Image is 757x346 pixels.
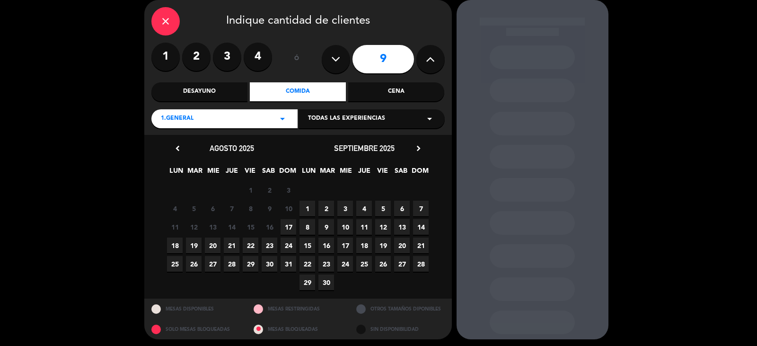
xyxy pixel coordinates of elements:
[262,238,277,253] span: 23
[299,219,315,235] span: 8
[173,143,183,153] i: chevron_left
[262,219,277,235] span: 16
[243,256,258,272] span: 29
[375,238,391,253] span: 19
[281,238,296,253] span: 24
[151,82,247,101] div: Desayuno
[151,43,180,71] label: 1
[338,165,353,181] span: MIE
[412,165,427,181] span: DOM
[319,165,335,181] span: MAR
[282,43,312,76] div: ó
[187,165,202,181] span: MAR
[186,238,202,253] span: 19
[250,82,346,101] div: Comida
[413,201,429,216] span: 7
[318,275,334,290] span: 30
[375,165,390,181] span: VIE
[151,7,445,35] div: Indique cantidad de clientes
[301,165,317,181] span: LUN
[160,16,171,27] i: close
[281,219,296,235] span: 17
[337,219,353,235] span: 10
[243,238,258,253] span: 22
[144,299,247,319] div: MESAS DISPONIBLES
[210,143,254,153] span: agosto 2025
[318,256,334,272] span: 23
[393,165,409,181] span: SAB
[224,219,239,235] span: 14
[299,201,315,216] span: 1
[262,201,277,216] span: 9
[375,256,391,272] span: 26
[224,238,239,253] span: 21
[375,219,391,235] span: 12
[246,299,349,319] div: MESAS RESTRINGIDAS
[182,43,211,71] label: 2
[337,238,353,253] span: 17
[261,165,276,181] span: SAB
[144,319,247,339] div: SOLO MESAS BLOQUEADAS
[167,238,183,253] span: 18
[299,256,315,272] span: 22
[205,201,220,216] span: 6
[348,82,444,101] div: Cena
[243,219,258,235] span: 15
[349,319,452,339] div: SIN DISPONIBILIDAD
[186,219,202,235] span: 12
[308,114,385,124] span: Todas las experiencias
[205,238,220,253] span: 20
[224,201,239,216] span: 7
[224,165,239,181] span: JUE
[277,113,288,124] i: arrow_drop_down
[394,238,410,253] span: 20
[243,182,258,198] span: 1
[246,319,349,339] div: MESAS BLOQUEADAS
[337,201,353,216] span: 3
[394,201,410,216] span: 6
[424,113,435,124] i: arrow_drop_down
[318,238,334,253] span: 16
[186,201,202,216] span: 5
[281,182,296,198] span: 3
[318,219,334,235] span: 9
[244,43,272,71] label: 4
[375,201,391,216] span: 5
[349,299,452,319] div: OTROS TAMAÑOS DIPONIBLES
[394,219,410,235] span: 13
[281,201,296,216] span: 10
[356,201,372,216] span: 4
[167,256,183,272] span: 25
[299,275,315,290] span: 29
[186,256,202,272] span: 26
[167,201,183,216] span: 4
[337,256,353,272] span: 24
[205,219,220,235] span: 13
[205,165,221,181] span: MIE
[168,165,184,181] span: LUN
[167,219,183,235] span: 11
[318,201,334,216] span: 2
[224,256,239,272] span: 28
[334,143,395,153] span: septiembre 2025
[279,165,295,181] span: DOM
[242,165,258,181] span: VIE
[356,256,372,272] span: 25
[413,238,429,253] span: 21
[213,43,241,71] label: 3
[299,238,315,253] span: 15
[161,114,194,124] span: 1.General
[281,256,296,272] span: 31
[413,219,429,235] span: 14
[356,165,372,181] span: JUE
[356,219,372,235] span: 11
[413,256,429,272] span: 28
[243,201,258,216] span: 8
[262,182,277,198] span: 2
[414,143,423,153] i: chevron_right
[394,256,410,272] span: 27
[356,238,372,253] span: 18
[205,256,220,272] span: 27
[262,256,277,272] span: 30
